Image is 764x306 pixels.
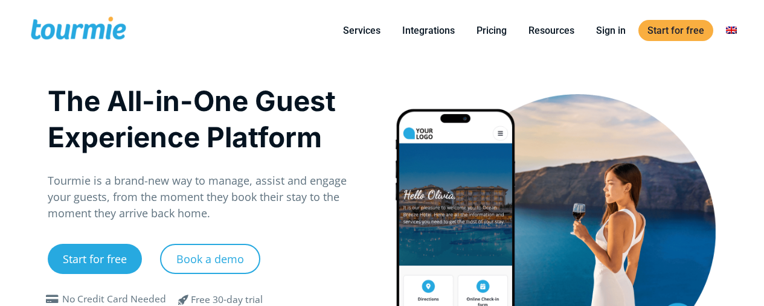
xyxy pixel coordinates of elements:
a: Sign in [587,23,635,38]
a: Start for free [48,244,142,274]
h1: The All-in-One Guest Experience Platform [48,83,370,155]
a: Resources [519,23,583,38]
p: Tourmie is a brand-new way to manage, assist and engage your guests, from the moment they book th... [48,173,370,222]
a: Start for free [638,20,713,41]
a: Book a demo [160,244,260,274]
span:  [43,295,62,304]
a: Integrations [393,23,464,38]
a: Services [334,23,390,38]
a: Pricing [467,23,516,38]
